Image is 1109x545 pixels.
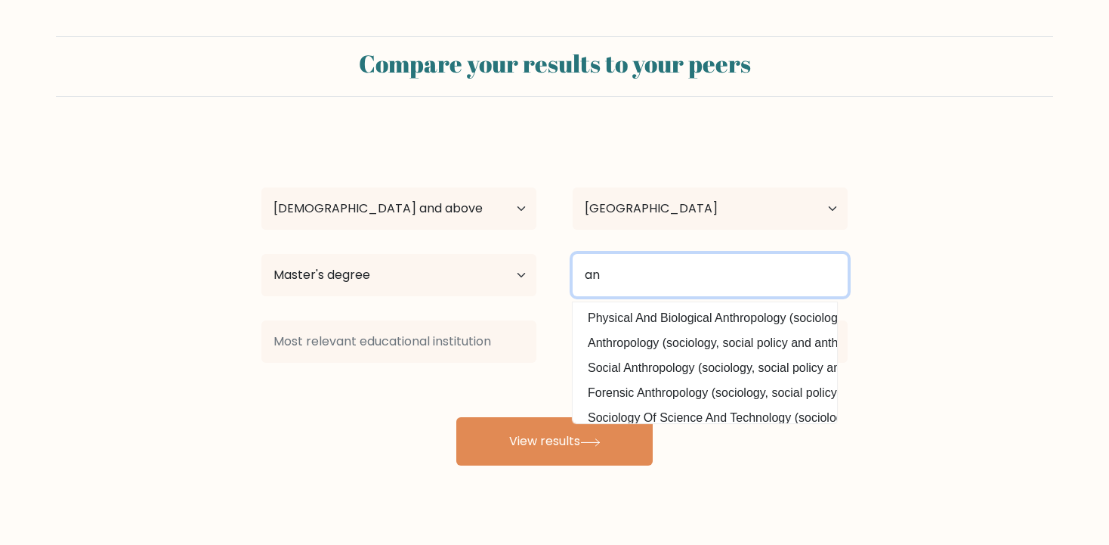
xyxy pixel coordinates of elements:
[576,306,833,330] option: Physical And Biological Anthropology (sociology, social policy and anthropology)
[65,49,1044,78] h2: Compare your results to your peers
[576,331,833,355] option: Anthropology (sociology, social policy and anthropology)
[573,254,848,296] input: What did you study?
[261,320,536,363] input: Most relevant educational institution
[576,381,833,405] option: Forensic Anthropology (sociology, social policy and anthropology)
[576,356,833,380] option: Social Anthropology (sociology, social policy and anthropology)
[576,406,833,430] option: Sociology Of Science And Technology (sociology, social policy and anthropology)
[456,417,653,466] button: View results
